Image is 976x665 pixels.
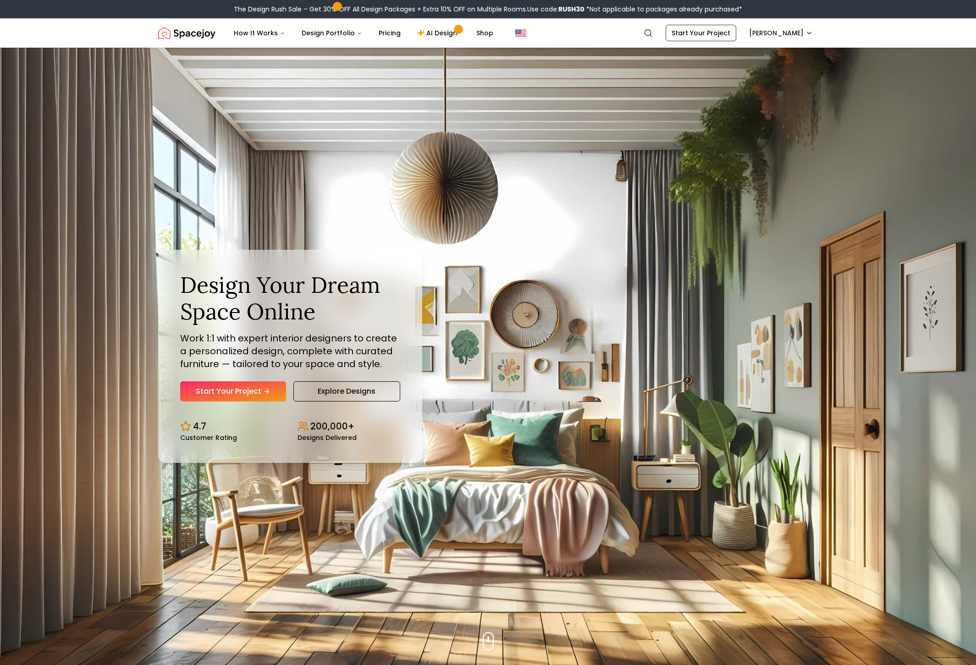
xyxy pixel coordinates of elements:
[527,5,584,14] span: Use code:
[226,24,292,42] button: How It Works
[410,24,467,42] a: AI Design
[310,420,354,433] p: 200,000+
[234,5,742,14] div: The Design Rush Sale – Get 30% OFF All Design Packages + Extra 10% OFF on Multiple Rooms.
[180,412,400,441] div: Design stats
[158,24,215,42] a: Spacejoy
[293,381,400,401] a: Explore Designs
[158,18,818,48] nav: Global
[371,24,408,42] a: Pricing
[226,24,501,42] nav: Main
[180,332,400,370] p: Work 1:1 with expert interior designers to create a personalized design, complete with curated fu...
[180,434,237,441] small: Customer Rating
[158,24,215,42] img: Spacejoy Logo
[193,420,206,433] p: 4.7
[558,5,584,14] b: RUSH30
[469,24,501,42] a: Shop
[294,24,369,42] button: Design Portfolio
[584,5,742,14] span: *Not applicable to packages already purchased*
[666,25,736,41] a: Start Your Project
[180,381,286,401] a: Start Your Project
[515,27,526,38] img: United States
[180,272,400,324] h1: Design Your Dream Space Online
[744,25,818,41] button: [PERSON_NAME]
[298,434,357,441] small: Designs Delivered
